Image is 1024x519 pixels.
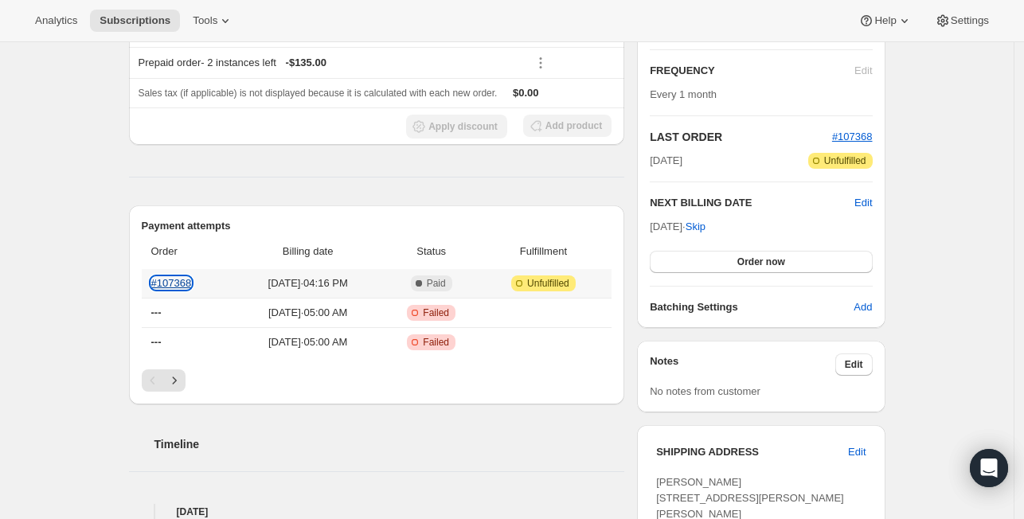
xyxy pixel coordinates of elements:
h2: NEXT BILLING DATE [650,195,854,211]
span: Failed [423,336,449,349]
button: Order now [650,251,872,273]
span: $0.00 [513,87,539,99]
button: Edit [835,353,873,376]
button: Add [844,295,881,320]
h6: Batching Settings [650,299,854,315]
span: Tools [193,14,217,27]
span: Fulfillment [485,244,603,259]
th: Order [142,234,233,269]
span: Help [874,14,896,27]
span: Order now [737,256,785,268]
span: --- [151,306,162,318]
span: Billing date [238,244,378,259]
button: Analytics [25,10,87,32]
span: Paid [427,277,446,290]
button: Edit [854,195,872,211]
span: Every 1 month [650,88,717,100]
span: Status [388,244,475,259]
a: #107368 [832,131,873,142]
button: Next [163,369,186,392]
h2: FREQUENCY [650,63,854,79]
span: Subscriptions [100,14,170,27]
nav: Pagination [142,369,612,392]
span: Failed [423,306,449,319]
div: Open Intercom Messenger [970,449,1008,487]
h2: Payment attempts [142,218,612,234]
h3: Notes [650,353,835,376]
h2: LAST ORDER [650,129,832,145]
span: Add [854,299,872,315]
button: Subscriptions [90,10,180,32]
button: #107368 [832,129,873,145]
button: Skip [676,214,715,240]
span: [DATE] · [650,220,705,232]
button: Settings [925,10,999,32]
div: Prepaid order - 2 instances left [139,55,519,71]
span: Unfulfilled [527,277,569,290]
span: No notes from customer [650,385,760,397]
span: Edit [848,444,866,460]
button: Tools [183,10,243,32]
h2: Timeline [154,436,625,452]
span: [DATE] · 04:16 PM [238,275,378,291]
span: [DATE] · 05:00 AM [238,305,378,321]
a: #107368 [151,277,192,289]
span: Edit [845,358,863,371]
span: Analytics [35,14,77,27]
button: Help [849,10,921,32]
span: Unfulfilled [824,154,866,167]
span: Sales tax (if applicable) is not displayed because it is calculated with each new order. [139,88,498,99]
h3: SHIPPING ADDRESS [656,444,848,460]
span: - $135.00 [286,55,326,71]
button: Edit [838,439,875,465]
span: Settings [951,14,989,27]
span: --- [151,336,162,348]
span: Skip [686,219,705,235]
span: [DATE] [650,153,682,169]
span: [DATE] · 05:00 AM [238,334,378,350]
